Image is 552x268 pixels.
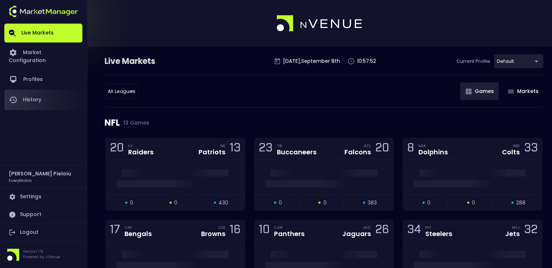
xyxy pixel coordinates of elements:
div: LV [128,143,154,149]
button: Markets [502,82,543,100]
span: 0 [427,199,430,207]
div: JAC [363,224,371,230]
div: Steelers [425,231,452,237]
div: 34 [407,224,421,237]
span: 0 [472,199,475,207]
a: Logout [4,224,82,241]
a: History [4,90,82,110]
div: Jaguars [342,231,371,237]
div: 23 [259,142,273,156]
div: 16 [230,224,241,237]
span: 0 [279,199,282,207]
div: NFL [105,107,543,138]
div: PIT [425,224,452,230]
p: Current Profile [457,58,490,65]
div: NE [220,143,225,149]
div: 13 [230,142,241,156]
div: Panthers [274,231,304,237]
div: Jets [505,231,520,237]
div: ATL [364,143,371,149]
div: NYJ [512,224,520,230]
div: Falcons [344,149,371,155]
p: [DATE] , September 8 th [283,57,340,65]
div: 20 [110,142,124,156]
div: 20 [375,142,389,156]
div: Raiders [128,149,154,155]
img: logo [277,15,363,32]
a: Support [4,206,82,223]
p: Version 1.31 [23,249,60,254]
span: 13 Games [120,120,149,126]
img: logo [9,6,78,17]
div: 32 [524,224,538,237]
div: CLE [218,224,225,230]
div: 8 [407,142,414,156]
a: Live Markets [4,24,82,42]
div: Live Markets [105,56,193,67]
img: gameIcon [508,90,514,93]
div: MIA [418,143,448,149]
div: CIN [124,224,152,230]
div: IND [513,143,520,149]
span: 0 [174,199,177,207]
div: CAR [274,224,304,230]
span: 0 [130,199,133,207]
a: Settings [4,188,82,206]
div: Browns [201,231,225,237]
img: gameIcon [466,89,471,94]
div: 10 [259,224,270,237]
div: 33 [524,142,538,156]
span: 288 [516,199,526,207]
p: Powered by nVenue [23,254,60,260]
span: 383 [368,199,377,207]
h3: EveryMatrix [9,178,32,183]
span: 430 [218,199,228,207]
div: Dolphins [418,149,448,155]
div: 26 [375,224,389,237]
div: default [105,84,139,99]
div: Colts [502,149,520,155]
a: Profiles [4,69,82,90]
p: 10:57:52 [357,57,376,65]
span: 0 [323,199,326,207]
div: default [494,54,543,68]
div: Buccaneers [277,149,316,155]
button: Games [460,82,499,100]
div: Patriots [199,149,225,155]
div: Bengals [124,231,152,237]
a: Market Configuration [4,42,82,69]
div: TB [277,143,316,149]
div: 17 [110,224,120,237]
div: Version 1.31Powered by nVenue [4,249,82,261]
h2: [PERSON_NAME] Pieloiu [9,170,71,178]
